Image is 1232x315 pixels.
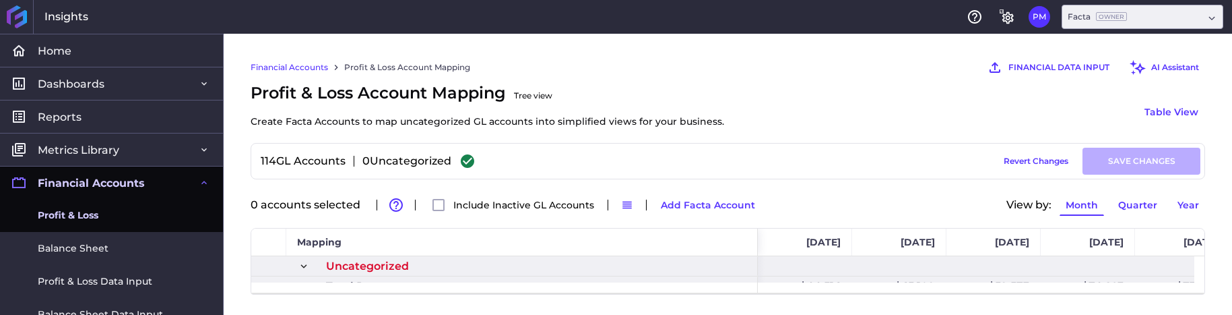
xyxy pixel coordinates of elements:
[806,236,841,248] span: [DATE]
[1112,194,1163,216] button: Quarter
[1096,12,1127,21] ins: Owner
[758,277,852,296] div: $44,516
[1068,11,1127,23] div: Facta
[1062,5,1223,29] div: Dropdown select
[38,143,119,157] span: Metrics Library
[326,277,406,296] span: Total Revenue
[251,81,724,130] span: Profit & Loss Account Mapping
[1006,200,1051,210] span: View by:
[251,200,368,210] div: 0 accounts selected
[852,277,946,296] div: $65,109
[38,241,108,256] span: Balance Sheet
[1171,194,1205,216] button: Year
[38,110,82,124] span: Reports
[995,236,1029,248] span: [DATE]
[297,236,342,248] span: Mapping
[453,200,594,210] span: Include Inactive GL Accounts
[251,113,724,130] p: Create Facta Accounts to map uncategorized GL accounts into simplified views for your business.
[1041,277,1135,296] div: $74,823
[1089,236,1124,248] span: [DATE]
[655,194,761,216] button: Add Facta Account
[38,77,104,91] span: Dashboards
[1184,236,1218,248] span: [DATE]
[1124,54,1205,81] button: AI Assistant
[1060,194,1104,216] button: Month
[996,6,1018,28] button: General Settings
[1138,101,1205,123] button: Table View
[998,148,1074,175] button: Revert Changes
[362,156,451,167] div: 0 Uncategorized
[38,275,152,289] span: Profit & Loss Data Input
[946,277,1041,296] div: $59,573
[38,44,71,58] span: Home
[1029,6,1050,28] button: User Menu
[514,90,552,101] ins: Tree view
[38,176,145,190] span: Financial Accounts
[38,208,98,223] span: Profit & Loss
[1135,277,1229,296] div: $77,758
[901,236,935,248] span: [DATE]
[344,61,470,74] a: Profit & Loss Account Mapping
[981,54,1115,81] button: FINANCIAL DATA INPUT
[326,257,409,276] span: Uncategorized
[255,156,346,167] div: 114 GL Accounts
[964,6,985,28] button: Help
[251,61,328,74] a: Financial Accounts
